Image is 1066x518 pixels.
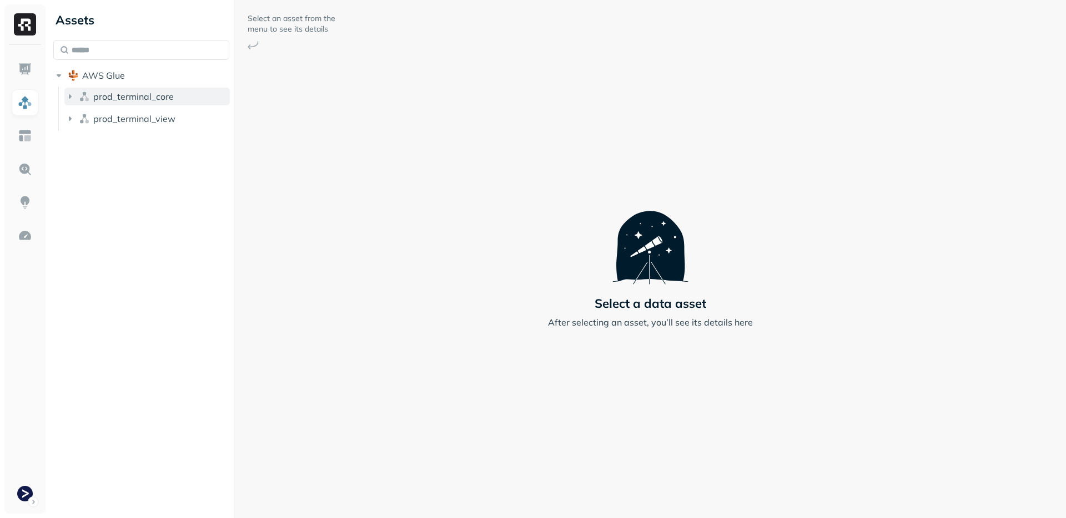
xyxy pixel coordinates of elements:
[64,88,230,105] button: prod_terminal_core
[79,91,90,102] img: namespace
[612,189,688,285] img: Telescope
[17,486,33,501] img: Terminal
[548,316,753,329] p: After selecting an asset, you’ll see its details here
[595,296,706,311] p: Select a data asset
[14,13,36,35] img: Ryft
[18,162,32,176] img: Query Explorer
[18,62,32,77] img: Dashboard
[93,91,174,102] span: prod_terminal_core
[18,95,32,110] img: Assets
[93,113,175,124] span: prod_terminal_view
[18,195,32,210] img: Insights
[248,13,336,34] p: Select an asset from the menu to see its details
[68,70,79,81] img: root
[18,129,32,143] img: Asset Explorer
[79,113,90,124] img: namespace
[82,70,125,81] span: AWS Glue
[18,228,32,243] img: Optimization
[64,110,230,128] button: prod_terminal_view
[53,11,229,29] div: Assets
[53,67,229,84] button: AWS Glue
[248,41,259,49] img: Arrow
